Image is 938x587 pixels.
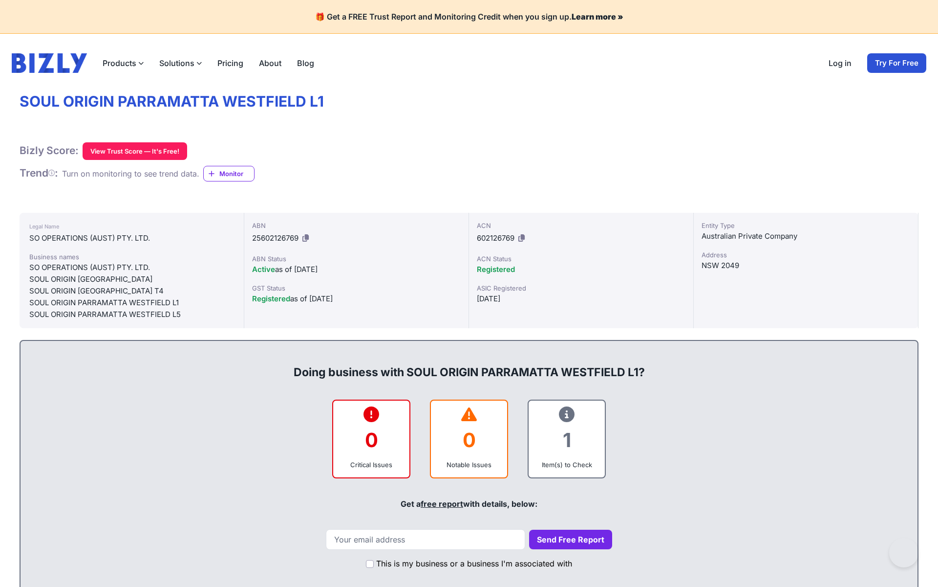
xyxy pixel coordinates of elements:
div: SOUL ORIGIN [GEOGRAPHIC_DATA] T4 [29,285,234,297]
div: ABN [252,221,461,230]
div: ACN Status [477,254,685,264]
span: 602126769 [477,233,514,243]
div: as of [DATE] [252,264,461,275]
a: About [259,57,281,69]
div: SOUL ORIGIN PARRAMATTA WESTFIELD L1 [29,297,234,309]
div: SOUL ORIGIN [GEOGRAPHIC_DATA] [29,273,234,285]
div: ABN Status [252,254,461,264]
div: Entity Type [702,221,910,230]
div: 0 [341,420,402,460]
button: Solutions [159,57,202,69]
div: GST Status [252,283,461,293]
a: Try For Free [867,53,926,73]
a: free report [421,499,463,509]
iframe: Toggle Customer Support [889,538,918,567]
span: Registered [477,265,515,274]
div: Turn on monitoring to see trend data. [62,168,199,180]
div: Notable Issues [439,460,499,470]
button: View Trust Score — It's Free! [83,142,187,160]
div: NSW 2049 [702,260,910,271]
button: Send Free Report [529,530,612,549]
div: Doing business with SOUL ORIGIN PARRAMATTA WESTFIELD L1? [30,349,908,380]
div: Australian Private Company [702,230,910,242]
div: SOUL ORIGIN PARRAMATTA WESTFIELD L5 [29,309,234,320]
div: [DATE] [477,293,685,305]
span: Get a with details, below: [401,499,537,509]
div: ASIC Registered [477,283,685,293]
div: Business names [29,252,234,262]
div: as of [DATE] [252,293,461,305]
h4: 🎁 Get a FREE Trust Report and Monitoring Credit when you sign up. [12,12,926,22]
div: ACN [477,221,685,230]
label: This is my business or a business I'm associated with [376,558,572,569]
a: Log in [829,57,852,69]
a: Pricing [217,57,243,69]
div: SO OPERATIONS (AUST) PTY. LTD. [29,262,234,273]
a: Learn more » [572,12,623,22]
span: Monitor [219,169,254,179]
h1: Bizly Score: [20,144,79,157]
div: 1 [536,420,597,460]
div: Item(s) to Check [536,460,597,470]
div: Critical Issues [341,460,402,470]
span: Registered [252,294,290,303]
a: Blog [297,57,314,69]
span: Active [252,265,275,274]
span: 25602126769 [252,233,298,243]
div: SO OPERATIONS (AUST) PTY. LTD. [29,232,234,244]
a: Monitor [203,166,255,181]
div: Legal Name [29,221,234,232]
div: Address [702,250,910,260]
button: Products [103,57,144,69]
h1: SOUL ORIGIN PARRAMATTA WESTFIELD L1 [20,92,918,111]
div: 0 [439,420,499,460]
h1: Trend : [20,167,58,180]
input: Your email address [326,529,525,550]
